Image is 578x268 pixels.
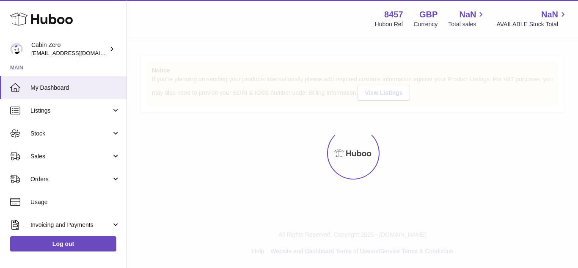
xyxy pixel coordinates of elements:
[30,221,111,229] span: Invoicing and Payments
[375,20,403,28] div: Huboo Ref
[419,9,438,20] strong: GBP
[10,43,23,55] img: internalAdmin-8457@internal.huboo.com
[31,50,124,56] span: [EMAIL_ADDRESS][DOMAIN_NAME]
[30,152,111,160] span: Sales
[31,41,107,57] div: Cabin Zero
[448,9,486,28] a: NaN Total sales
[30,84,120,92] span: My Dashboard
[448,20,486,28] span: Total sales
[10,236,116,251] a: Log out
[414,20,438,28] div: Currency
[459,9,476,20] span: NaN
[541,9,558,20] span: NaN
[384,9,403,20] strong: 8457
[30,198,120,206] span: Usage
[496,9,568,28] a: NaN AVAILABLE Stock Total
[30,130,111,138] span: Stock
[30,175,111,183] span: Orders
[30,107,111,115] span: Listings
[496,20,568,28] span: AVAILABLE Stock Total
